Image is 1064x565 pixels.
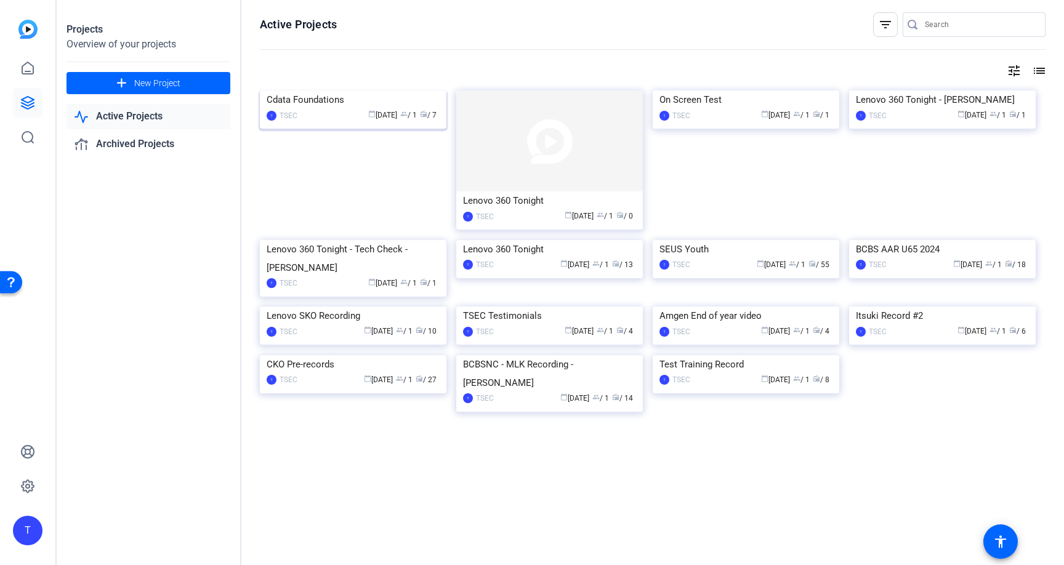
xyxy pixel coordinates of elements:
span: / 1 [400,111,417,119]
img: blue-gradient.svg [18,20,38,39]
span: group [396,375,403,382]
span: / 1 [985,260,1002,269]
div: T [267,327,276,337]
div: Lenovo SKO Recording [267,307,440,325]
div: TSEC [476,326,494,338]
span: radio [1009,110,1017,118]
h1: Active Projects [260,17,337,32]
div: Itsuki Record #2 [856,307,1029,325]
span: calendar_today [565,326,572,334]
span: / 1 [396,327,413,335]
div: TSEC [869,110,887,122]
span: [DATE] [957,111,986,119]
div: Lenovo 360 Tonight - [PERSON_NAME] [856,90,1029,109]
span: radio [813,326,820,334]
div: TSEC [280,374,297,386]
span: group [597,211,604,218]
div: BCBSNC - MLK Recording - [PERSON_NAME] [463,355,636,392]
mat-icon: list [1031,63,1046,78]
span: calendar_today [364,375,371,382]
div: T [267,375,276,385]
span: radio [1009,326,1017,334]
div: TSEC [476,258,494,271]
span: [DATE] [364,327,393,335]
span: group [400,110,408,118]
span: radio [420,278,427,286]
span: [DATE] [364,375,393,384]
span: calendar_today [368,278,376,286]
span: group [789,260,796,267]
div: T [659,375,669,385]
div: TSEC [280,326,297,338]
div: T [659,327,669,337]
span: / 1 [597,327,613,335]
span: [DATE] [368,111,397,119]
span: / 13 [612,260,633,269]
span: / 1 [793,111,810,119]
span: [DATE] [560,394,589,403]
span: group [989,110,997,118]
span: [DATE] [560,260,589,269]
div: CKO Pre-records [267,355,440,374]
span: calendar_today [761,110,768,118]
div: TSEC Testimonials [463,307,636,325]
div: T [463,212,473,222]
div: Lenovo 360 Tonight [463,191,636,210]
div: T [856,111,866,121]
span: calendar_today [565,211,572,218]
span: calendar_today [560,393,568,401]
span: radio [612,260,619,267]
span: / 10 [416,327,437,335]
div: TSEC [672,374,690,386]
span: [DATE] [757,260,786,269]
span: radio [808,260,816,267]
span: / 1 [592,260,609,269]
div: On Screen Test [659,90,832,109]
span: calendar_today [953,260,961,267]
span: radio [616,211,624,218]
div: T [267,111,276,121]
span: / 1 [597,212,613,220]
div: Amgen End of year video [659,307,832,325]
span: group [989,326,997,334]
div: T [463,260,473,270]
span: [DATE] [957,327,986,335]
span: / 1 [789,260,805,269]
span: / 1 [793,375,810,384]
div: TSEC [476,392,494,404]
span: [DATE] [953,260,982,269]
div: Overview of your projects [66,37,230,52]
span: group [985,260,993,267]
div: T [267,278,276,288]
span: / 0 [616,212,633,220]
span: / 1 [420,279,437,287]
span: / 1 [396,375,413,384]
span: / 1 [592,394,609,403]
span: group [396,326,403,334]
input: Search [925,17,1036,32]
div: TSEC [869,326,887,338]
span: / 8 [813,375,829,384]
span: calendar_today [957,110,965,118]
span: radio [1005,260,1012,267]
span: / 1 [1009,111,1026,119]
span: [DATE] [368,279,397,287]
span: group [592,260,600,267]
span: radio [420,110,427,118]
div: Cdata Foundations [267,90,440,109]
span: group [793,375,800,382]
span: [DATE] [565,327,594,335]
span: group [793,326,800,334]
span: [DATE] [761,327,790,335]
span: / 1 [989,111,1006,119]
span: calendar_today [761,375,768,382]
span: [DATE] [565,212,594,220]
span: calendar_today [957,326,965,334]
span: calendar_today [757,260,764,267]
span: radio [416,326,423,334]
mat-icon: tune [1007,63,1022,78]
div: T [463,327,473,337]
span: / 27 [416,375,437,384]
div: TSEC [280,110,297,122]
div: BCBS AAR U65 2024 [856,240,1029,258]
